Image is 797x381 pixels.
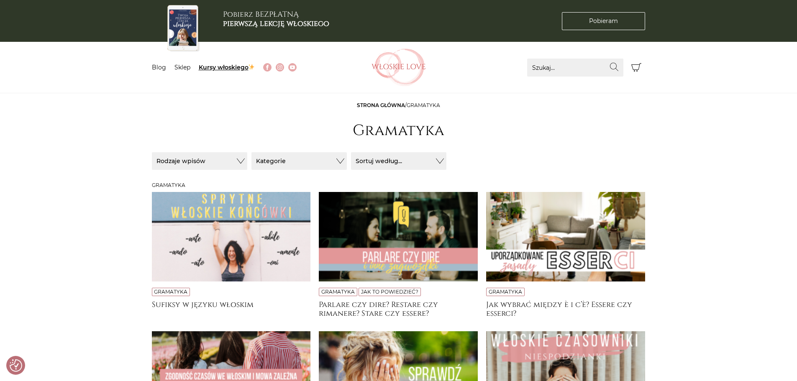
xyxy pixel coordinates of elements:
span: / [357,102,440,108]
h1: Gramatyka [353,122,444,140]
a: Parlare czy dire? Restare czy rimanere? Stare czy essere? [319,300,478,317]
button: Kategorie [251,152,347,170]
img: Włoskielove [372,49,426,86]
a: Sufiksy w języku włoskim [152,300,311,317]
h3: Gramatyka [152,182,646,188]
span: Pobieram [589,17,618,26]
button: Koszyk [628,59,646,77]
a: Jak to powiedzieć? [361,289,418,295]
img: ✨ [249,64,254,70]
a: Pobieram [562,12,645,30]
b: pierwszą lekcję włoskiego [223,18,329,29]
button: Preferencje co do zgód [10,359,22,372]
a: Gramatyka [321,289,355,295]
a: Jak wybrać między è i c’è? Essere czy esserci? [486,300,645,317]
span: Gramatyka [407,102,440,108]
a: Gramatyka [489,289,522,295]
input: Szukaj... [527,59,623,77]
a: Sklep [174,64,190,71]
a: Gramatyka [154,289,187,295]
a: Blog [152,64,166,71]
h3: Pobierz BEZPŁATNĄ [223,10,329,28]
button: Sortuj według... [351,152,446,170]
button: Rodzaje wpisów [152,152,247,170]
img: Revisit consent button [10,359,22,372]
a: Kursy włoskiego [199,64,255,71]
a: Strona główna [357,102,405,108]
